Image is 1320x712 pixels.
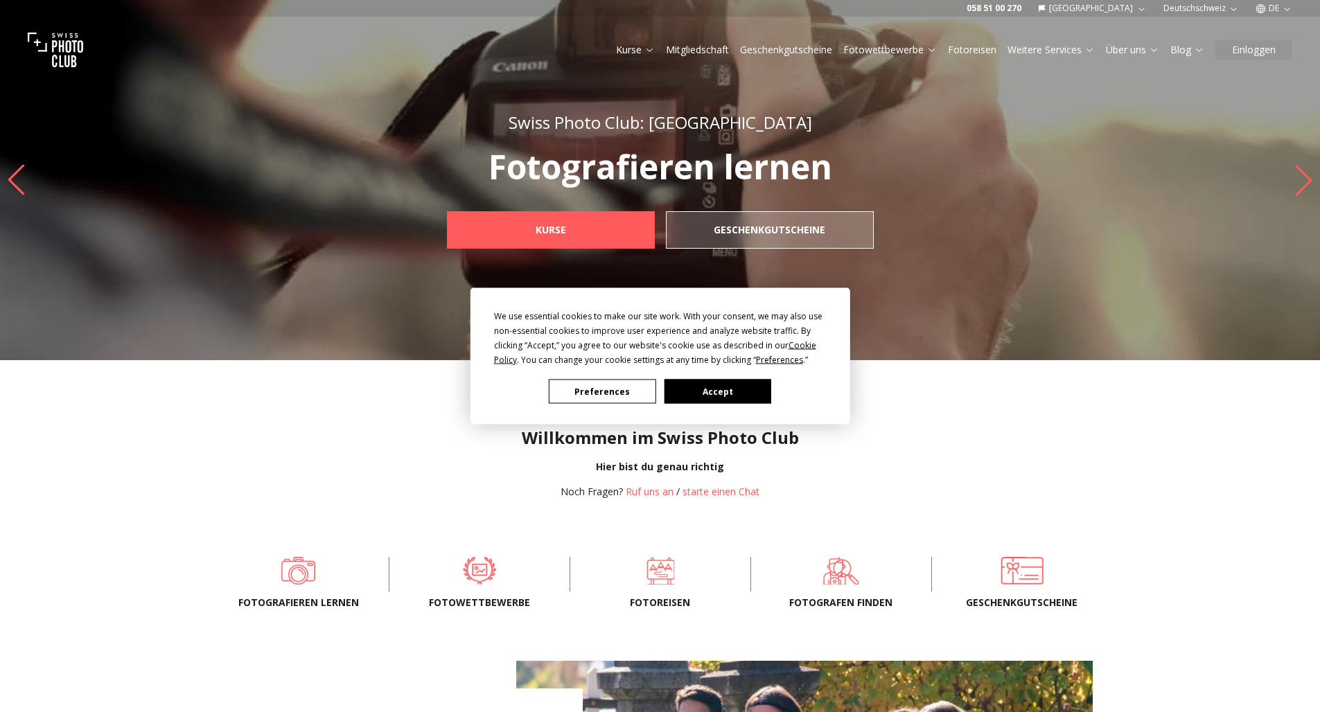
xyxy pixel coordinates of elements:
[664,380,771,404] button: Accept
[494,309,827,367] div: We use essential cookies to make our site work. With your consent, we may also use non-essential ...
[756,354,803,366] span: Preferences
[470,288,850,425] div: Cookie Consent Prompt
[494,339,816,366] span: Cookie Policy
[549,380,655,404] button: Preferences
